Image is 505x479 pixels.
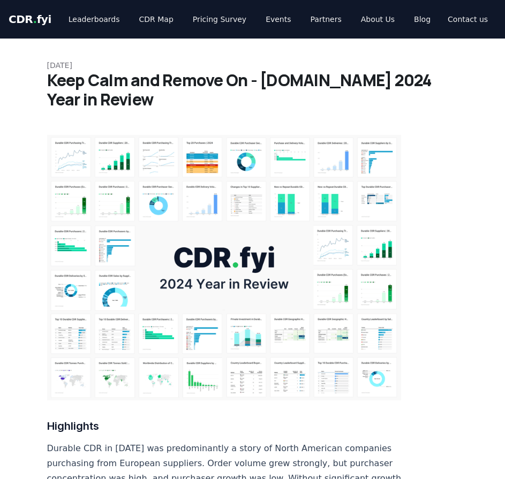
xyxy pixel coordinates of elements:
h3: Highlights [47,417,402,435]
span: . [33,13,37,26]
a: About Us [352,10,403,29]
a: CDR.fyi [9,12,51,27]
a: Blog [405,10,439,29]
a: CDR Map [131,10,182,29]
h1: Keep Calm and Remove On - [DOMAIN_NAME] 2024 Year in Review [47,71,458,109]
a: Leaderboards [60,10,129,29]
p: [DATE] [47,60,458,71]
a: Partners [302,10,350,29]
img: blog post image [47,135,402,400]
a: Events [257,10,299,29]
span: CDR fyi [9,13,51,26]
a: Contact us [439,10,496,29]
nav: Main [60,10,439,29]
a: Pricing Survey [184,10,255,29]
